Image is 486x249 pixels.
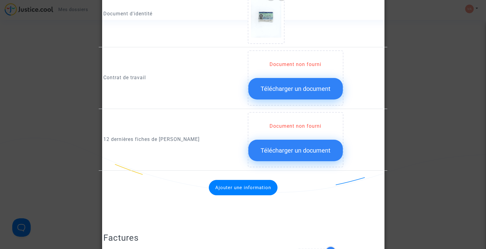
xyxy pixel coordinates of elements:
button: Télécharger un document [248,140,343,161]
button: Télécharger un document [248,78,343,99]
span: Télécharger un document [261,85,331,92]
div: Document non fourni [248,123,343,130]
h2: Factures [103,232,383,243]
div: Document non fourni [248,61,343,68]
span: Télécharger un document [261,147,331,154]
p: Document d'identité [103,10,239,18]
p: 12 dernières fiches de [PERSON_NAME] [103,135,239,143]
button: Ajouter une information [209,180,277,195]
p: Contrat de travail [103,74,239,81]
